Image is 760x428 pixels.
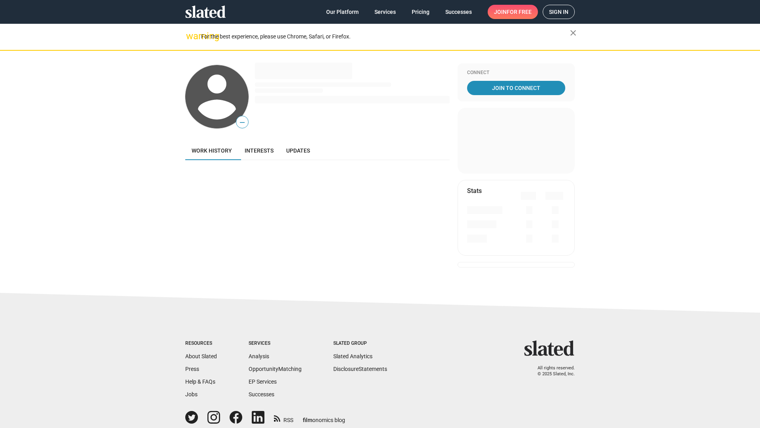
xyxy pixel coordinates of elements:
span: — [236,117,248,128]
span: for free [507,5,532,19]
a: Work history [185,141,238,160]
a: Jobs [185,391,198,397]
a: DisclosureStatements [333,366,387,372]
span: Updates [286,147,310,154]
a: Sign in [543,5,575,19]
span: Services [374,5,396,19]
a: About Slated [185,353,217,359]
span: Join To Connect [469,81,564,95]
a: Pricing [405,5,436,19]
p: All rights reserved. © 2025 Slated, Inc. [529,365,575,377]
span: Pricing [412,5,429,19]
a: Press [185,366,199,372]
a: Joinfor free [488,5,538,19]
span: Successes [445,5,472,19]
a: Our Platform [320,5,365,19]
div: For the best experience, please use Chrome, Safari, or Firefox. [201,31,570,42]
a: filmonomics blog [303,410,345,424]
a: RSS [274,412,293,424]
span: Our Platform [326,5,359,19]
div: Slated Group [333,340,387,347]
span: Sign in [549,5,568,19]
a: Interests [238,141,280,160]
a: EP Services [249,378,277,385]
a: Updates [280,141,316,160]
span: film [303,417,312,423]
span: Interests [245,147,274,154]
mat-icon: close [568,28,578,38]
a: Services [368,5,402,19]
a: Successes [439,5,478,19]
a: Slated Analytics [333,353,372,359]
div: Services [249,340,302,347]
div: Connect [467,70,565,76]
a: OpportunityMatching [249,366,302,372]
a: Successes [249,391,274,397]
span: Work history [192,147,232,154]
div: Resources [185,340,217,347]
a: Join To Connect [467,81,565,95]
mat-icon: warning [186,31,196,41]
a: Analysis [249,353,269,359]
span: Join [494,5,532,19]
a: Help & FAQs [185,378,215,385]
mat-card-title: Stats [467,187,482,195]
